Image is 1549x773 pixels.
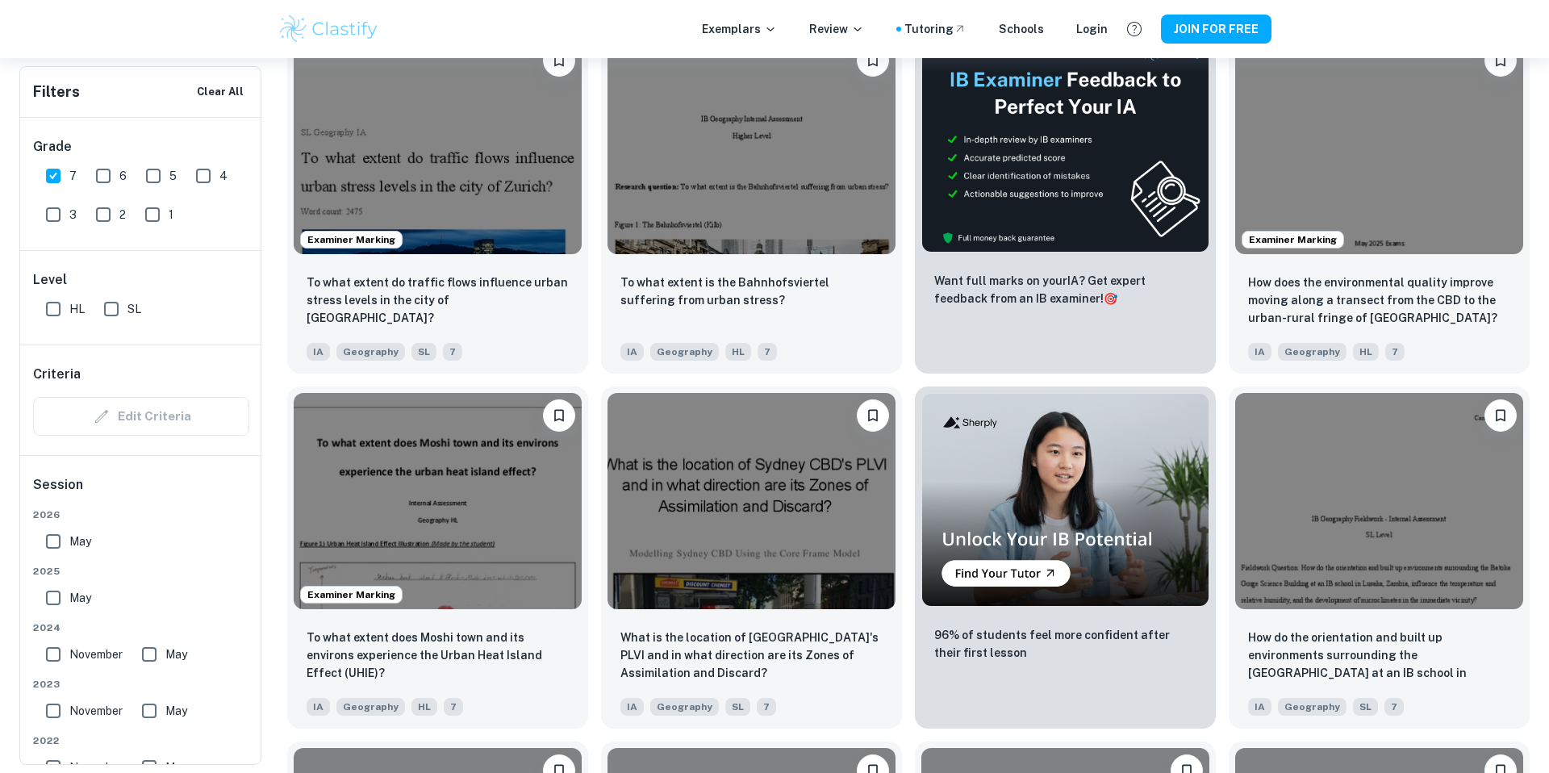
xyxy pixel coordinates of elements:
p: Review [809,20,864,38]
span: Geography [1278,698,1347,716]
span: 7 [1385,343,1405,361]
span: IA [1248,698,1271,716]
span: November [69,702,123,720]
p: Want full marks on your IA ? Get expert feedback from an IB examiner! [934,272,1196,307]
span: 1 [169,206,173,224]
img: Thumbnail [921,38,1209,253]
span: 6 [119,167,127,185]
span: 2026 [33,508,249,522]
p: How does the environmental quality improve moving along a transect from the CBD to the urban-rura... [1248,274,1510,327]
span: 7 [1384,698,1404,716]
span: 2022 [33,733,249,748]
h6: Level [33,270,249,290]
a: Schools [999,20,1044,38]
span: 🎯 [1104,292,1117,305]
span: 7 [443,343,462,361]
span: May [165,646,187,663]
span: IA [1248,343,1271,361]
button: Please log in to bookmark exemplars [1484,44,1517,77]
span: HL [725,343,751,361]
a: Examiner MarkingPlease log in to bookmark exemplarsTo what extent do traffic flows influence urba... [287,31,588,374]
img: Thumbnail [921,393,1209,608]
a: Tutoring [904,20,967,38]
img: Geography IA example thumbnail: How do the orientation and built up envi [1235,393,1523,609]
a: ThumbnailWant full marks on yourIA? Get expert feedback from an IB examiner! [915,31,1216,374]
span: Geography [336,343,405,361]
span: 2 [119,206,126,224]
a: Please log in to bookmark exemplarsTo what extent is the Bahnhofsviertel suffering from urban str... [601,31,902,374]
span: 7 [444,698,463,716]
span: May [69,589,91,607]
span: 2025 [33,564,249,579]
span: Geography [336,698,405,716]
span: HL [69,300,85,318]
div: Criteria filters are unavailable when searching by topic [33,397,249,436]
p: What is the location of Sydney CBD's PLVI and in what direction are its Zones of Assimilation and... [620,629,883,682]
h6: Session [33,475,249,508]
span: IA [620,343,644,361]
p: How do the orientation and built up environments surrounding the Batoka Gorge Science Building at... [1248,629,1510,683]
p: Exemplars [702,20,777,38]
button: Please log in to bookmark exemplars [1484,399,1517,432]
p: To what extent do traffic flows influence urban stress levels in the city of Zurich? [307,274,569,327]
span: 3 [69,206,77,224]
span: HL [1353,343,1379,361]
p: 96% of students feel more confident after their first lesson [934,626,1196,662]
h6: Grade [33,137,249,157]
button: Please log in to bookmark exemplars [543,44,575,77]
img: Clastify logo [278,13,380,45]
p: To what extent is the Bahnhofsviertel suffering from urban stress? [620,274,883,309]
span: Examiner Marking [301,587,402,602]
span: Geography [1278,343,1347,361]
img: Geography IA example thumbnail: How does the environmental quality impro [1235,38,1523,254]
span: May [165,702,187,720]
span: Examiner Marking [1242,232,1343,247]
span: IA [307,343,330,361]
span: HL [411,698,437,716]
span: November [69,646,123,663]
a: Please log in to bookmark exemplarsWhat is the location of Sydney CBD's PLVI and in what directio... [601,386,902,729]
span: 7 [757,698,776,716]
p: To what extent does Moshi town and its environs experience the Urban Heat Island Effect (UHIE)? [307,629,569,682]
span: 7 [758,343,777,361]
a: Please log in to bookmark exemplarsHow do the orientation and built up environments surrounding t... [1229,386,1530,729]
a: Login [1076,20,1108,38]
button: Please log in to bookmark exemplars [857,399,889,432]
button: Help and Feedback [1121,15,1148,43]
span: 7 [69,167,77,185]
span: IA [620,698,644,716]
span: 2024 [33,620,249,635]
a: Thumbnail96% of students feel more confident after their first lesson [915,386,1216,729]
button: Clear All [193,80,248,104]
button: Please log in to bookmark exemplars [857,44,889,77]
img: Geography IA example thumbnail: What is the location of Sydney CBD's PLV [607,393,896,609]
button: JOIN FOR FREE [1161,15,1271,44]
span: Examiner Marking [301,232,402,247]
span: May [69,533,91,550]
img: Geography IA example thumbnail: To what extent do traffic flows influenc [294,38,582,254]
span: SL [127,300,141,318]
span: SL [411,343,436,361]
span: 4 [219,167,228,185]
span: 2023 [33,677,249,692]
span: Geography [650,698,719,716]
h6: Criteria [33,365,81,384]
h6: Filters [33,81,80,103]
a: Examiner MarkingPlease log in to bookmark exemplarsTo what extent does Moshi town and its environ... [287,386,588,729]
span: SL [1353,698,1378,716]
span: Geography [650,343,719,361]
span: SL [725,698,750,716]
img: Geography IA example thumbnail: To what extent is the Bahnhofsviertel su [607,38,896,254]
a: Examiner MarkingPlease log in to bookmark exemplarsHow does the environmental quality improve mov... [1229,31,1530,374]
span: IA [307,698,330,716]
img: Geography IA example thumbnail: To what extent does Moshi town and its e [294,393,582,609]
button: Please log in to bookmark exemplars [543,399,575,432]
span: 5 [169,167,177,185]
